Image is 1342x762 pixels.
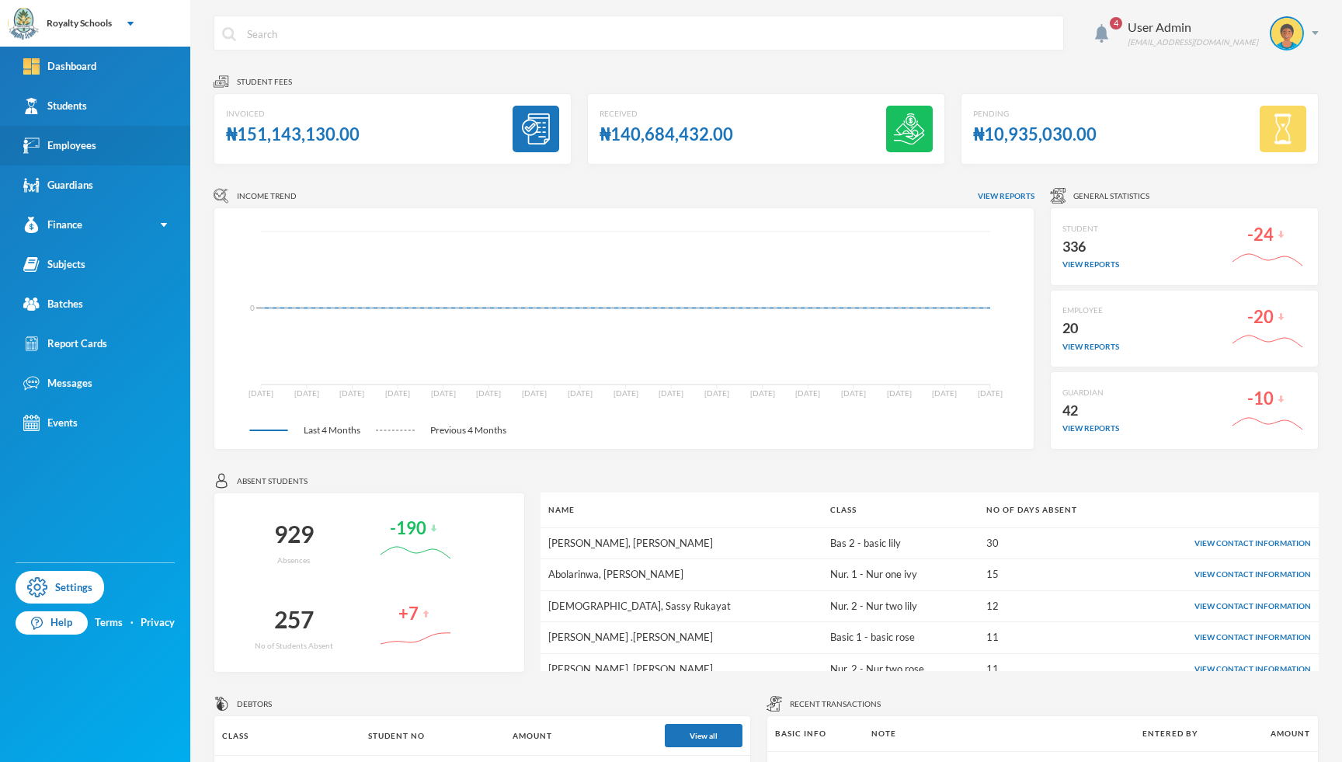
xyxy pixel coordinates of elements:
th: Entered By [1135,716,1227,751]
td: [PERSON_NAME], [PERSON_NAME] [541,527,823,559]
a: Help [16,611,88,635]
img: logo [9,9,40,40]
button: View all [665,724,742,747]
div: No of Students Absent [255,640,333,652]
div: Absences [277,555,310,566]
a: Settings [16,571,104,604]
div: EMPLOYEE [1062,304,1119,316]
td: Nur. 1 - Nur one ivy [822,559,979,591]
img: STUDENT [1271,18,1302,49]
div: ₦140,684,432.00 [600,120,733,150]
tspan: [DATE] [568,388,593,398]
div: 42 [1062,398,1119,423]
th: Basic Info [767,716,864,751]
span: Previous 4 Months [415,423,522,437]
div: Events [23,415,78,431]
td: 11 [979,653,1130,684]
span: View reports [978,190,1034,202]
div: Messages [23,375,92,391]
div: GUARDIAN [1062,387,1119,398]
div: Dashboard [23,58,96,75]
img: search [222,27,236,41]
td: [DEMOGRAPHIC_DATA], Sassy Rukayat [541,590,823,622]
div: -20 [1247,302,1274,332]
td: 12 [979,590,1130,622]
span: Recent Transactions [790,698,881,710]
div: Finance [23,217,82,233]
th: Student No [360,716,505,756]
td: Basic 1 - basic rose [822,622,979,654]
div: view reports [1062,341,1119,353]
th: Note [864,716,1135,751]
div: · [130,615,134,631]
input: Search [245,16,1055,51]
div: -24 [1247,220,1274,250]
div: View Contact Information [1139,538,1311,549]
div: View Contact Information [1139,632,1311,643]
tspan: [DATE] [522,388,547,398]
th: Class [214,716,360,756]
th: No of days absent [979,492,1130,527]
div: Students [23,98,87,114]
th: Class [822,492,979,527]
td: Nur. 2 - Nur two lily [822,590,979,622]
div: Royalty Schools [47,16,112,30]
tspan: [DATE] [249,388,273,398]
span: Student fees [237,76,292,88]
td: Bas 2 - basic lily [822,527,979,559]
div: Pending [973,108,1097,120]
div: Report Cards [23,336,107,352]
td: [PERSON_NAME], [PERSON_NAME] [541,653,823,684]
div: view reports [1062,423,1119,434]
span: General Statistics [1073,190,1149,202]
a: Invoiced₦151,143,130.00 [214,93,572,165]
tspan: [DATE] [614,388,638,398]
tspan: [DATE] [887,388,912,398]
tspan: [DATE] [294,388,319,398]
td: 30 [979,527,1130,559]
div: User Admin [1128,18,1258,37]
div: -190 [390,513,426,544]
tspan: [DATE] [704,388,729,398]
tspan: [DATE] [431,388,456,398]
tspan: [DATE] [339,388,364,398]
div: 257 [274,599,314,640]
div: ₦151,143,130.00 [226,120,360,150]
td: [PERSON_NAME] .[PERSON_NAME] [541,622,823,654]
div: View Contact Information [1139,663,1311,675]
div: Subjects [23,256,85,273]
div: +7 [398,599,419,629]
div: ₦10,935,030.00 [973,120,1097,150]
div: Employees [23,137,96,154]
tspan: [DATE] [659,388,683,398]
tspan: [DATE] [841,388,866,398]
tspan: [DATE] [476,388,501,398]
td: 15 [979,559,1130,591]
div: -10 [1247,384,1274,414]
div: View Contact Information [1139,569,1311,580]
span: Absent students [237,475,308,487]
tspan: [DATE] [978,388,1003,398]
span: Last 4 Months [288,423,376,437]
td: Abolarinwa, [PERSON_NAME] [541,559,823,591]
div: Invoiced [226,108,360,120]
div: Guardians [23,177,93,193]
span: 4 [1110,17,1122,30]
a: Privacy [141,615,175,631]
a: Terms [95,615,123,631]
div: [EMAIL_ADDRESS][DOMAIN_NAME] [1128,37,1258,48]
div: View Contact Information [1139,600,1311,612]
td: Nur. 2 - Nur two rose [822,653,979,684]
div: 336 [1062,235,1119,259]
th: Amount [505,716,657,756]
span: Income Trend [237,190,297,202]
div: 929 [274,513,314,555]
div: view reports [1062,259,1119,270]
tspan: [DATE] [932,388,957,398]
tspan: 0 [250,303,255,312]
td: 11 [979,622,1130,654]
span: Debtors [237,698,272,710]
div: STUDENT [1062,223,1119,235]
th: Name [541,492,823,527]
th: Amount [1227,716,1318,751]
